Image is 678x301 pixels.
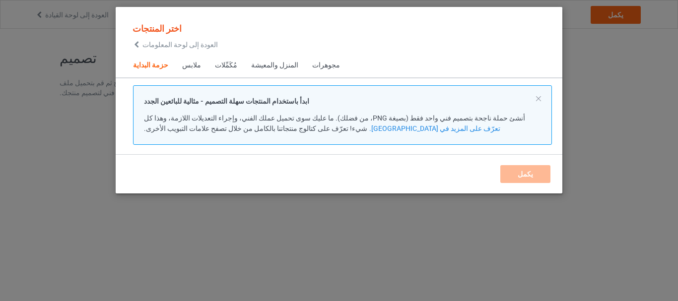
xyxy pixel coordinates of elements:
a: تعرّف على المزيد في [GEOGRAPHIC_DATA]. [369,124,500,132]
font: مجوهرات [312,61,340,69]
font: ملابس [182,61,201,69]
font: حزمة البداية [133,61,168,69]
font: المنزل والمعيشة [251,61,298,69]
font: مُكَمِّلات [215,61,237,69]
font: العودة إلى لوحة المعلومات [142,41,218,49]
font: أنشئ حملة ناجحة بتصميم فني واحد فقط (بصيغة PNG، من فضلك). ما عليك سوى تحميل عملك الفني، وإجراء ال... [144,114,525,132]
font: ابدأ باستخدام المنتجات سهلة التصميم - مثالية للبائعين الجدد [144,97,309,105]
font: اختر المنتجات [133,23,182,34]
